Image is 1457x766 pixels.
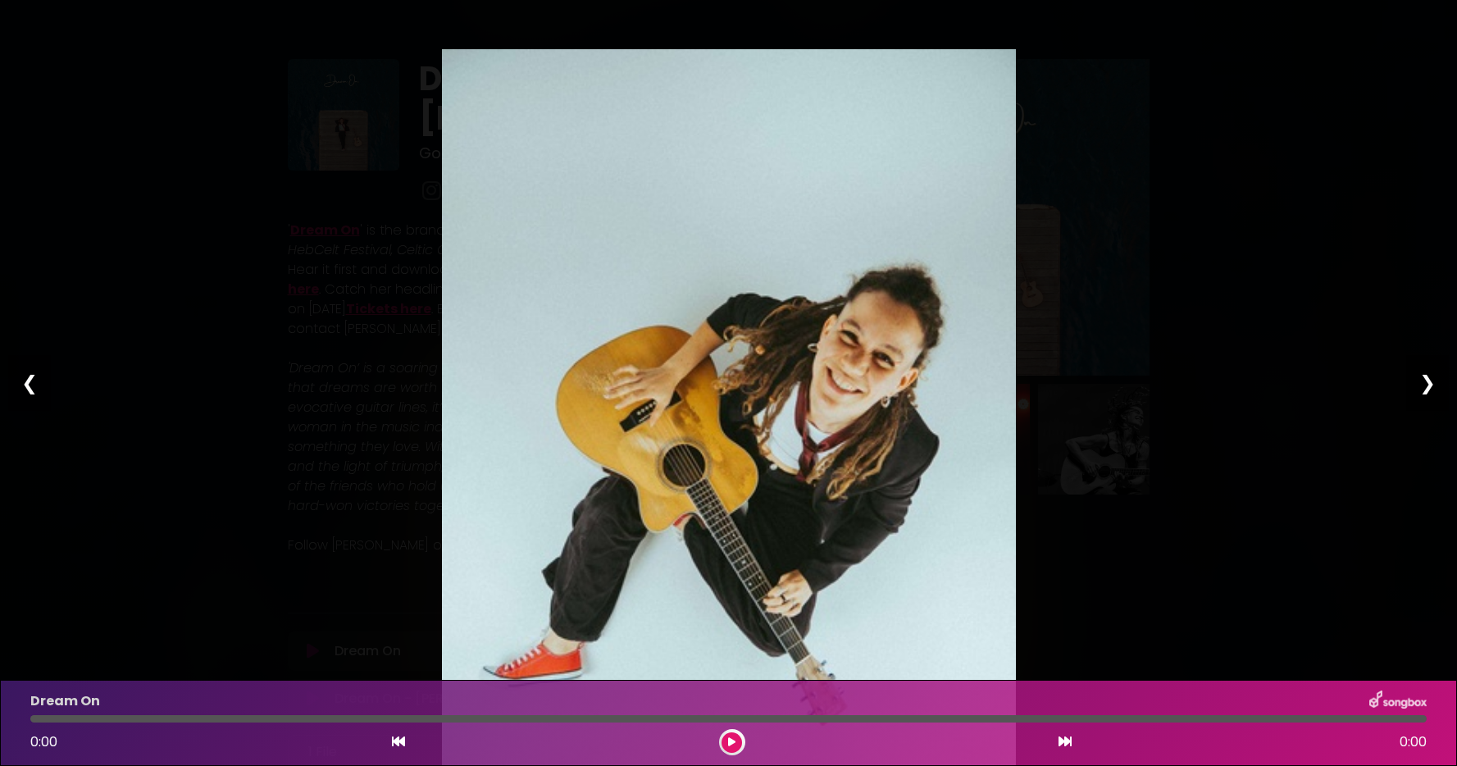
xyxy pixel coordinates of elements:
div: ❮ [8,355,51,411]
img: songbox-logo-white.png [1369,691,1427,712]
span: 0:00 [1400,732,1427,752]
span: 0:00 [30,732,57,751]
div: ❯ [1406,355,1449,411]
p: Dream On [30,691,100,711]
